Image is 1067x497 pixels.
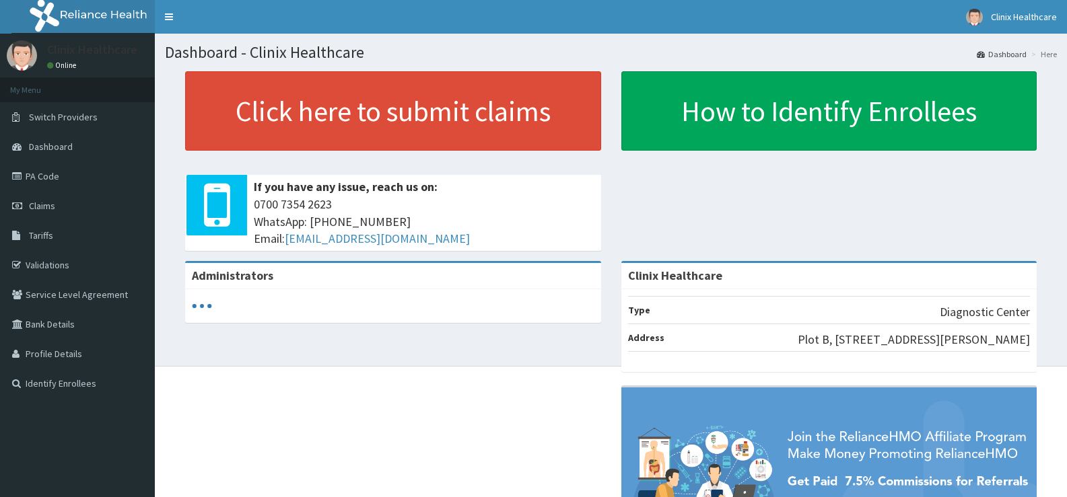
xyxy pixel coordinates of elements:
b: Address [628,332,664,344]
p: Clinix Healthcare [47,44,137,56]
h1: Dashboard - Clinix Healthcare [165,44,1057,61]
img: User Image [7,40,37,71]
a: Click here to submit claims [185,71,601,151]
p: Diagnostic Center [940,303,1030,321]
img: User Image [966,9,983,26]
a: Online [47,61,79,70]
span: Switch Providers [29,111,98,123]
li: Here [1028,48,1057,60]
b: Administrators [192,268,273,283]
span: Tariffs [29,229,53,241]
a: How to Identify Enrollees [621,71,1037,151]
b: If you have any issue, reach us on: [254,179,438,194]
strong: Clinix Healthcare [628,268,722,283]
svg: audio-loading [192,296,212,316]
a: [EMAIL_ADDRESS][DOMAIN_NAME] [285,231,470,246]
span: Claims [29,200,55,212]
p: Plot B, [STREET_ADDRESS][PERSON_NAME] [798,331,1030,348]
span: Clinix Healthcare [991,11,1057,23]
span: Dashboard [29,141,73,153]
span: 0700 7354 2623 WhatsApp: [PHONE_NUMBER] Email: [254,196,594,247]
a: Dashboard [977,48,1027,60]
b: Type [628,304,650,316]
